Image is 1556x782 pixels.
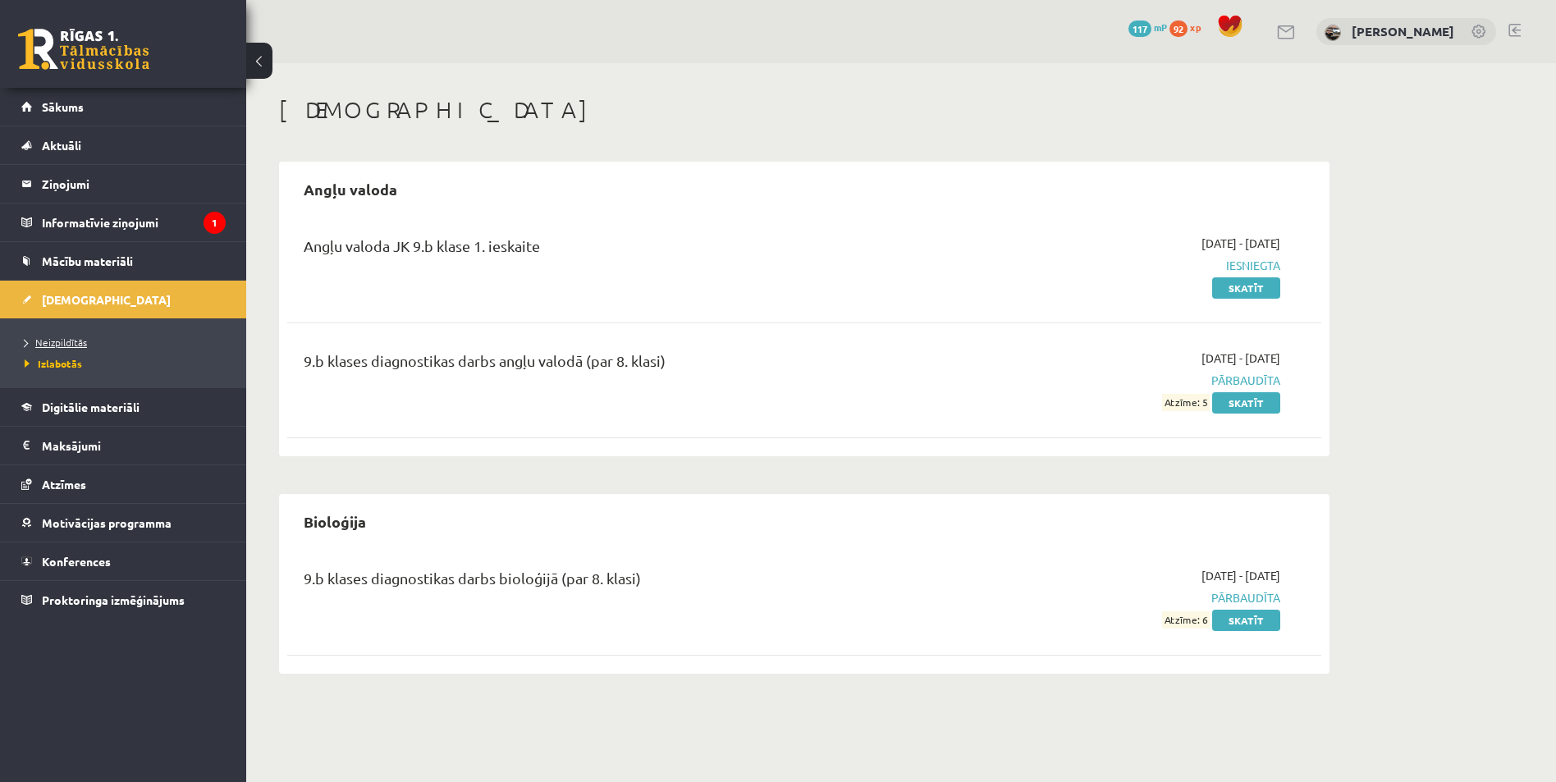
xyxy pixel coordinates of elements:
span: Digitālie materiāli [42,400,140,414]
div: 9.b klases diagnostikas darbs bioloģijā (par 8. klasi) [304,567,946,597]
i: 1 [204,212,226,234]
a: Proktoringa izmēģinājums [21,581,226,619]
span: Proktoringa izmēģinājums [42,592,185,607]
span: Mācību materiāli [42,254,133,268]
a: Skatīt [1212,277,1280,299]
span: [DATE] - [DATE] [1201,567,1280,584]
legend: Ziņojumi [42,165,226,203]
span: [DATE] - [DATE] [1201,235,1280,252]
span: Izlabotās [25,357,82,370]
a: 92 xp [1169,21,1209,34]
span: Aktuāli [42,138,81,153]
span: mP [1154,21,1167,34]
div: 9.b klases diagnostikas darbs angļu valodā (par 8. klasi) [304,350,946,380]
span: [DEMOGRAPHIC_DATA] [42,292,171,307]
a: Digitālie materiāli [21,388,226,426]
a: Informatīvie ziņojumi1 [21,204,226,241]
a: Sākums [21,88,226,126]
a: Neizpildītās [25,335,230,350]
span: Pārbaudīta [971,372,1280,389]
span: 117 [1128,21,1151,37]
legend: Maksājumi [42,427,226,464]
span: [DATE] - [DATE] [1201,350,1280,367]
a: Skatīt [1212,610,1280,631]
a: Izlabotās [25,356,230,371]
span: Pārbaudīta [971,589,1280,606]
legend: Informatīvie ziņojumi [42,204,226,241]
span: Neizpildītās [25,336,87,349]
h1: [DEMOGRAPHIC_DATA] [279,96,1329,124]
div: Angļu valoda JK 9.b klase 1. ieskaite [304,235,946,265]
a: Ziņojumi [21,165,226,203]
a: Aktuāli [21,126,226,164]
span: Atzīme: 5 [1162,394,1210,411]
span: xp [1190,21,1201,34]
a: 117 mP [1128,21,1167,34]
span: Atzīmes [42,477,86,492]
span: Sākums [42,99,84,114]
span: Atzīme: 6 [1162,611,1210,629]
a: Maksājumi [21,427,226,464]
a: Mācību materiāli [21,242,226,280]
a: Konferences [21,542,226,580]
a: Skatīt [1212,392,1280,414]
a: Rīgas 1. Tālmācības vidusskola [18,29,149,70]
img: Patriks Otomers-Bērziņš [1325,25,1341,41]
a: Atzīmes [21,465,226,503]
span: Motivācijas programma [42,515,172,530]
span: Konferences [42,554,111,569]
h2: Angļu valoda [287,170,414,208]
a: Motivācijas programma [21,504,226,542]
span: Iesniegta [971,257,1280,274]
h2: Bioloģija [287,502,382,541]
span: 92 [1169,21,1188,37]
a: [PERSON_NAME] [1352,23,1454,39]
a: [DEMOGRAPHIC_DATA] [21,281,226,318]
